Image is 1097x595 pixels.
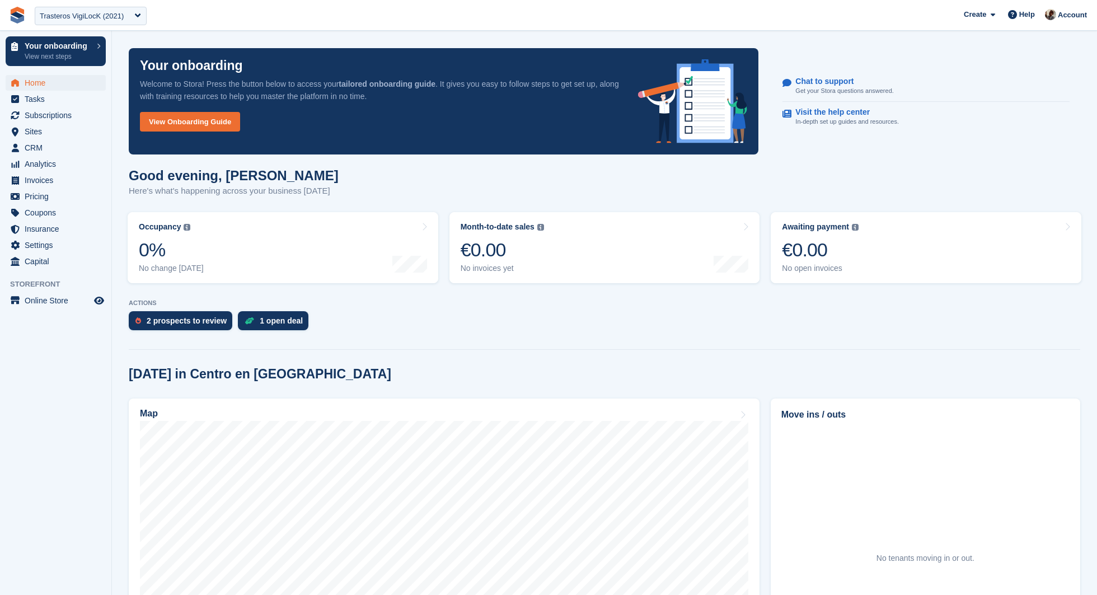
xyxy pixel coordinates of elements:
[25,205,92,221] span: Coupons
[6,156,106,172] a: menu
[129,168,339,183] h1: Good evening, [PERSON_NAME]
[6,36,106,66] a: Your onboarding View next steps
[238,311,314,336] a: 1 open deal
[25,107,92,123] span: Subscriptions
[782,264,859,273] div: No open invoices
[25,124,92,139] span: Sites
[339,79,435,88] strong: tailored onboarding guide
[461,238,544,261] div: €0.00
[40,11,124,22] div: Trasteros VigiLocK (2021)
[140,112,240,132] a: View Onboarding Guide
[140,59,243,72] p: Your onboarding
[25,189,92,204] span: Pricing
[25,75,92,91] span: Home
[638,59,748,143] img: onboarding-info-6c161a55d2c0e0a8cae90662b2fe09162a5109e8cc188191df67fb4f79e88e88.svg
[6,172,106,188] a: menu
[140,78,620,102] p: Welcome to Stora! Press the button below to access your . It gives you easy to follow steps to ge...
[537,224,544,231] img: icon-info-grey-7440780725fd019a000dd9b08b2336e03edf1995a4989e88bcd33f0948082b44.svg
[129,185,339,198] p: Here's what's happening across your business [DATE]
[25,254,92,269] span: Capital
[876,552,974,564] div: No tenants moving in or out.
[1058,10,1087,21] span: Account
[139,238,204,261] div: 0%
[771,212,1081,283] a: Awaiting payment €0.00 No open invoices
[129,367,391,382] h2: [DATE] in Centro en [GEOGRAPHIC_DATA]
[10,279,111,290] span: Storefront
[245,317,254,325] img: deal-1b604bf984904fb50ccaf53a9ad4b4a5d6e5aea283cecdc64d6e3604feb123c2.svg
[139,222,181,232] div: Occupancy
[128,212,438,283] a: Occupancy 0% No change [DATE]
[782,222,849,232] div: Awaiting payment
[782,102,1070,132] a: Visit the help center In-depth set up guides and resources.
[795,86,893,96] p: Get your Stora questions answered.
[9,7,26,24] img: stora-icon-8386f47178a22dfd0bd8f6a31ec36ba5ce8667c1dd55bd0f319d3a0aa187defe.svg
[92,294,106,307] a: Preview store
[25,140,92,156] span: CRM
[25,91,92,107] span: Tasks
[782,71,1070,102] a: Chat to support Get your Stora questions answered.
[25,293,92,308] span: Online Store
[184,224,190,231] img: icon-info-grey-7440780725fd019a000dd9b08b2336e03edf1995a4989e88bcd33f0948082b44.svg
[6,254,106,269] a: menu
[6,124,106,139] a: menu
[461,264,544,273] div: No invoices yet
[795,117,899,127] p: In-depth set up guides and resources.
[139,264,204,273] div: No change [DATE]
[781,408,1070,421] h2: Move ins / outs
[25,221,92,237] span: Insurance
[6,237,106,253] a: menu
[6,140,106,156] a: menu
[25,42,91,50] p: Your onboarding
[25,156,92,172] span: Analytics
[449,212,760,283] a: Month-to-date sales €0.00 No invoices yet
[852,224,859,231] img: icon-info-grey-7440780725fd019a000dd9b08b2336e03edf1995a4989e88bcd33f0948082b44.svg
[129,311,238,336] a: 2 prospects to review
[6,205,106,221] a: menu
[964,9,986,20] span: Create
[6,221,106,237] a: menu
[140,409,158,419] h2: Map
[6,189,106,204] a: menu
[795,107,890,117] p: Visit the help center
[25,237,92,253] span: Settings
[6,293,106,308] a: menu
[260,316,303,325] div: 1 open deal
[461,222,535,232] div: Month-to-date sales
[147,316,227,325] div: 2 prospects to review
[6,91,106,107] a: menu
[795,77,884,86] p: Chat to support
[129,299,1080,307] p: ACTIONS
[135,317,141,324] img: prospect-51fa495bee0391a8d652442698ab0144808aea92771e9ea1ae160a38d050c398.svg
[782,238,859,261] div: €0.00
[1019,9,1035,20] span: Help
[6,107,106,123] a: menu
[1045,9,1056,20] img: Patrick Blanc
[6,75,106,91] a: menu
[25,51,91,62] p: View next steps
[25,172,92,188] span: Invoices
